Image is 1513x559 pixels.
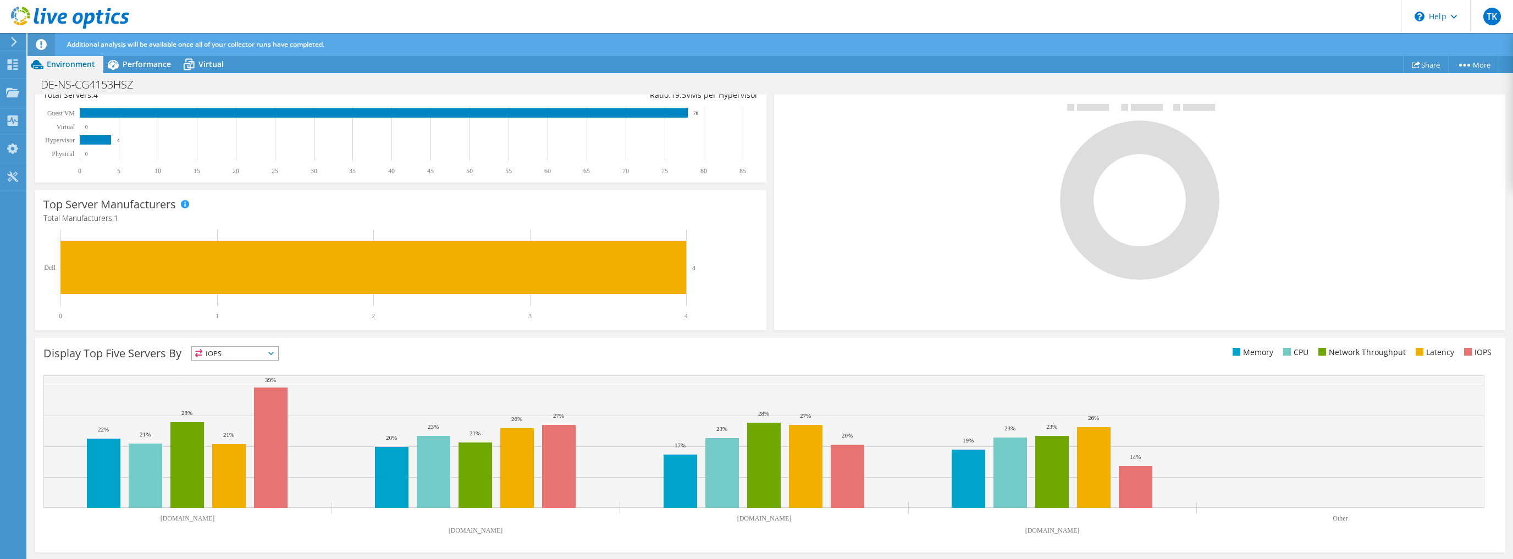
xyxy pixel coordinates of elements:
[372,312,375,320] text: 2
[963,437,974,444] text: 19%
[140,431,151,438] text: 21%
[449,527,503,534] text: [DOMAIN_NAME]
[1004,425,1015,431] text: 23%
[758,410,769,417] text: 28%
[737,514,792,522] text: [DOMAIN_NAME]
[583,167,590,175] text: 65
[427,167,434,175] text: 45
[1280,346,1308,358] li: CPU
[1403,56,1449,73] a: Share
[216,312,219,320] text: 1
[43,198,176,211] h3: Top Server Manufacturers
[1316,346,1406,358] li: Network Throughput
[47,109,75,117] text: Guest VM
[57,123,75,131] text: Virtual
[671,90,686,100] span: 19.5
[114,213,118,223] span: 1
[622,167,629,175] text: 70
[428,423,439,430] text: 23%
[265,377,276,383] text: 39%
[85,151,88,157] text: 0
[67,40,324,49] span: Additional analysis will be available once all of your collector runs have completed.
[154,167,161,175] text: 10
[1448,56,1499,73] a: More
[1461,346,1492,358] li: IOPS
[800,412,811,419] text: 27%
[511,416,522,422] text: 26%
[161,514,215,522] text: [DOMAIN_NAME]
[43,89,401,101] div: Total Servers:
[1333,514,1348,522] text: Other
[386,434,397,441] text: 20%
[692,264,695,271] text: 4
[684,312,688,320] text: 4
[59,312,62,320] text: 0
[1230,346,1273,358] li: Memory
[675,442,686,449] text: 17%
[349,167,356,175] text: 35
[553,412,564,419] text: 27%
[505,167,512,175] text: 55
[388,167,395,175] text: 40
[43,212,758,224] h4: Total Manufacturers:
[716,425,727,432] text: 23%
[233,167,239,175] text: 20
[1483,8,1501,25] span: TK
[194,167,200,175] text: 15
[528,312,532,320] text: 3
[661,167,668,175] text: 75
[272,167,278,175] text: 25
[98,426,109,433] text: 22%
[1413,346,1454,358] li: Latency
[1415,12,1424,21] svg: \n
[544,167,551,175] text: 60
[117,137,120,143] text: 4
[311,167,317,175] text: 30
[85,124,88,130] text: 0
[36,79,151,91] h1: DE-NS-CG4153HSZ
[401,89,758,101] div: Ratio: VMs per Hypervisor
[117,167,120,175] text: 5
[78,167,81,175] text: 0
[1130,453,1141,460] text: 14%
[52,150,74,158] text: Physical
[466,167,473,175] text: 50
[1046,423,1057,430] text: 23%
[93,90,98,100] span: 4
[47,59,95,69] span: Environment
[842,432,853,439] text: 20%
[1025,527,1080,534] text: [DOMAIN_NAME]
[470,430,481,436] text: 21%
[223,431,234,438] text: 21%
[45,136,75,144] text: Hypervisor
[1088,414,1099,421] text: 26%
[181,409,192,416] text: 28%
[44,264,56,272] text: Dell
[198,59,224,69] span: Virtual
[700,167,707,175] text: 80
[739,167,746,175] text: 85
[693,110,699,116] text: 78
[123,59,171,69] span: Performance
[192,347,278,360] span: IOPS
